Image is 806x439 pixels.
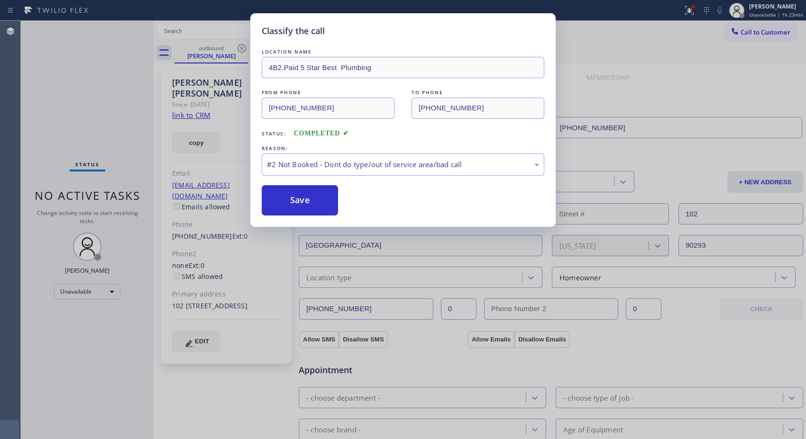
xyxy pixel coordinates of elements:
button: Save [262,185,338,215]
span: Status: [262,130,286,137]
div: REASON: [262,143,544,153]
div: FROM PHONE [262,88,394,98]
h5: Classify the call [262,25,325,37]
div: LOCATION NAME [262,47,544,57]
div: TO PHONE [412,88,544,98]
input: From phone [262,98,394,119]
input: To phone [412,98,544,119]
span: COMPLETED [294,130,349,137]
div: #2 Not Booked - Dont do type/out of service area/bad call [267,159,539,170]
